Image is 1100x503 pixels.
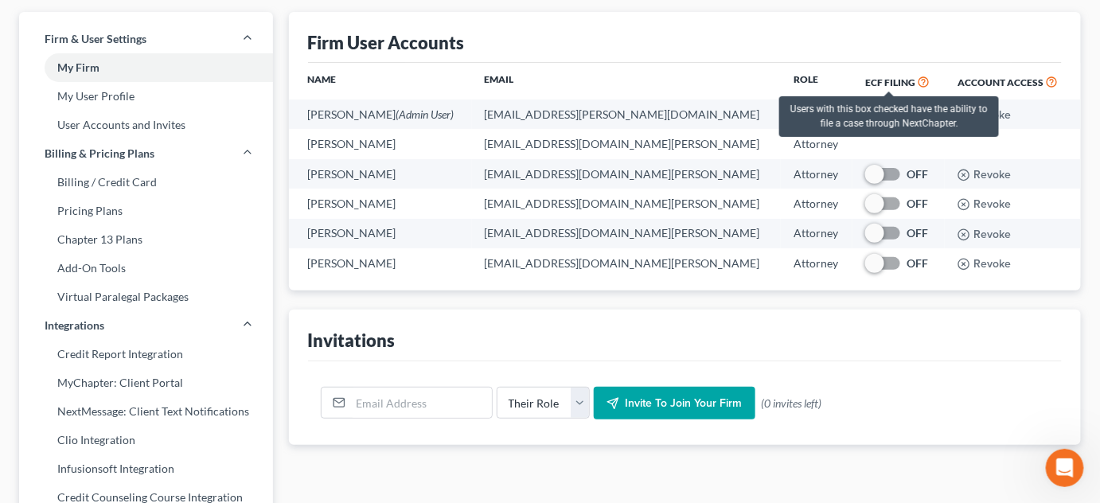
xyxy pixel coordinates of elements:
[472,129,781,158] td: [EMAIL_ADDRESS][DOMAIN_NAME][PERSON_NAME]
[19,53,273,82] a: My Firm
[308,31,465,54] div: Firm User Accounts
[68,110,271,124] div: joined the conversation
[794,256,838,270] span: Attorney
[958,228,1011,241] button: Revoke
[45,146,154,162] span: Billing & Pricing Plans
[626,396,743,410] span: Invite to join your firm
[19,197,273,225] a: Pricing Plans
[396,107,454,121] span: (Admin User)
[76,381,88,394] button: Gif picker
[19,225,273,254] a: Chapter 13 Plans
[958,198,1011,211] button: Revoke
[85,340,293,356] div: Thank you. I missed that notification.
[13,107,306,143] div: Emma says…
[308,329,396,352] div: Invitations
[907,197,928,210] strong: OFF
[289,63,472,99] th: Name
[19,168,273,197] a: Billing / Credit Card
[907,226,928,240] strong: OFF
[289,248,472,278] td: [PERSON_NAME]
[14,348,305,375] textarea: Message…
[48,109,64,125] img: Profile image for Emma
[19,111,273,139] a: User Accounts and Invites
[19,426,273,454] a: Clio Integration
[907,256,928,270] strong: OFF
[68,111,158,123] b: [PERSON_NAME]
[19,25,273,53] a: Firm & User Settings
[958,169,1011,181] button: Revoke
[19,368,273,397] a: MyChapter: Client Portal
[25,153,248,215] div: Hi [PERSON_NAME]! Yes, we have configured our set up to provide a pop-up to enter the MFA code th...
[25,381,37,394] button: Upload attachment
[13,143,261,317] div: Hi [PERSON_NAME]! Yes, we have configured our set up to provide a pop-up to enter the MFA code th...
[13,60,38,86] img: Profile image for Operator
[19,454,273,483] a: Infusionsoft Integration
[49,55,305,94] a: More in the Help Center
[77,8,134,20] h1: Operator
[794,197,838,210] span: Attorney
[472,189,781,218] td: [EMAIL_ADDRESS][DOMAIN_NAME][PERSON_NAME]
[45,9,71,34] img: Profile image for Operator
[101,381,114,394] button: Start recording
[19,254,273,283] a: Add-On Tools
[26,216,248,326] div: PACER Multi-Factor Authentication Now Required for ECF FilingEffective [DATE], PACER now requires...
[781,63,852,99] th: Role
[762,396,822,411] span: (0 invites left)
[72,330,306,365] div: Thank you. I missed that notification.
[19,139,273,168] a: Billing & Pricing Plans
[907,167,928,181] strong: OFF
[273,375,298,400] button: Send a message…
[289,129,472,158] td: [PERSON_NAME]
[45,318,104,333] span: Integrations
[289,219,472,248] td: [PERSON_NAME]
[472,99,781,129] td: [EMAIL_ADDRESS][PERSON_NAME][DOMAIN_NAME]
[779,96,999,136] div: Users with this box checked have the ability to file a case through NextChapter.
[13,330,306,378] div: Latrise says…
[279,6,308,35] div: Close
[19,311,273,340] a: Integrations
[472,63,781,99] th: Email
[42,281,201,310] span: Effective [DATE], PACER now requires Multi-Factor…
[472,159,781,189] td: [EMAIL_ADDRESS][DOMAIN_NAME][PERSON_NAME]
[10,6,41,37] button: go back
[19,283,273,311] a: Virtual Paralegal Packages
[110,68,260,81] span: More in the Help Center
[794,167,838,181] span: Attorney
[958,76,1043,88] span: Account Access
[289,159,472,189] td: [PERSON_NAME]
[865,76,915,88] span: ECF Filing
[351,388,492,418] input: Email Address
[45,31,146,47] span: Firm & User Settings
[1046,449,1084,487] iframe: Intercom live chat
[794,226,838,240] span: Attorney
[50,381,63,394] button: Emoji picker
[13,143,306,329] div: Emma says…
[249,6,279,37] button: Home
[19,340,273,368] a: Credit Report Integration
[42,229,232,279] div: PACER Multi-Factor Authentication Now Required for ECF Filing
[77,20,198,36] p: The team can also help
[472,248,781,278] td: [EMAIL_ADDRESS][DOMAIN_NAME][PERSON_NAME]
[472,219,781,248] td: [EMAIL_ADDRESS][DOMAIN_NAME][PERSON_NAME]
[594,387,755,420] button: Invite to join your firm
[289,189,472,218] td: [PERSON_NAME]
[289,99,472,129] td: [PERSON_NAME]
[794,137,838,150] span: Attorney
[19,397,273,426] a: NextMessage: Client Text Notifications
[958,258,1011,271] button: Revoke
[19,82,273,111] a: My User Profile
